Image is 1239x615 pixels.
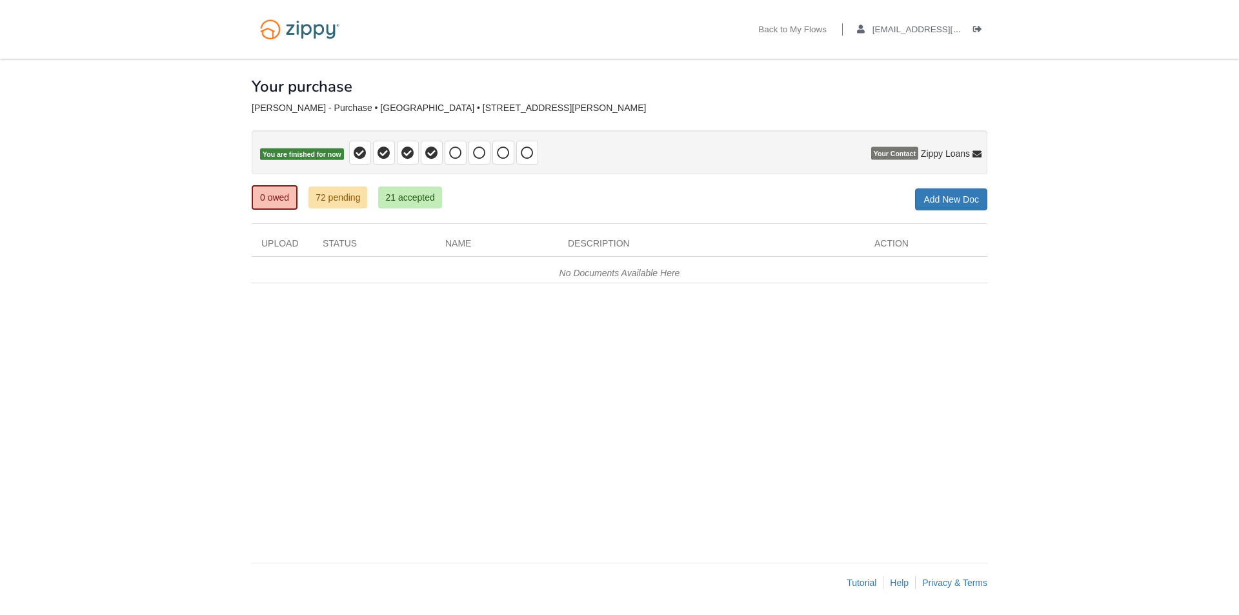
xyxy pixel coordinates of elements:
[558,237,865,256] div: Description
[847,578,876,588] a: Tutorial
[378,187,441,208] a: 21 accepted
[260,148,344,161] span: You are finished for now
[436,237,558,256] div: Name
[252,185,297,210] a: 0 owed
[252,237,313,256] div: Upload
[872,25,1020,34] span: aaboley88@icloud.com
[308,187,367,208] a: 72 pending
[865,237,987,256] div: Action
[871,147,918,160] span: Your Contact
[890,578,909,588] a: Help
[313,237,436,256] div: Status
[922,578,987,588] a: Privacy & Terms
[252,103,987,114] div: [PERSON_NAME] - Purchase • [GEOGRAPHIC_DATA] • [STREET_ADDRESS][PERSON_NAME]
[915,188,987,210] a: Add New Doc
[857,25,1020,37] a: edit profile
[559,268,680,278] em: No Documents Available Here
[252,13,348,46] img: Logo
[758,25,827,37] a: Back to My Flows
[252,78,352,95] h1: Your purchase
[921,147,970,160] span: Zippy Loans
[973,25,987,37] a: Log out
